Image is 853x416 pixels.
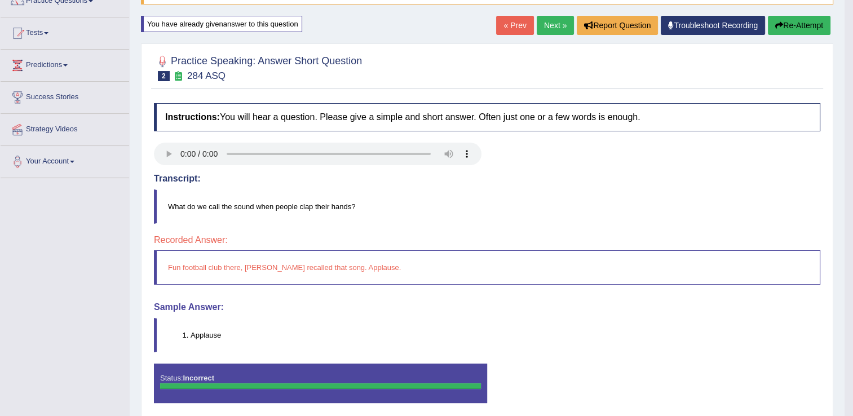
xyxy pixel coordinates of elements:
a: Troubleshoot Recording [661,16,765,35]
a: Your Account [1,146,129,174]
a: Next » [537,16,574,35]
a: Strategy Videos [1,114,129,142]
blockquote: What do we call the sound when people clap their hands? [154,189,820,224]
button: Report Question [577,16,658,35]
small: Exam occurring question [173,71,184,82]
li: Applause [191,330,820,340]
a: « Prev [496,16,533,35]
blockquote: Fun football club there, [PERSON_NAME] recalled that song. Applause. [154,250,820,285]
h2: Practice Speaking: Answer Short Question [154,53,362,81]
a: Predictions [1,50,129,78]
small: 284 ASQ [187,70,226,81]
h4: Sample Answer: [154,302,820,312]
div: You have already given answer to this question [141,16,302,32]
span: 2 [158,71,170,81]
h4: Recorded Answer: [154,235,820,245]
a: Success Stories [1,82,129,110]
h4: Transcript: [154,174,820,184]
h4: You will hear a question. Please give a simple and short answer. Often just one or a few words is... [154,103,820,131]
div: Status: [154,364,487,403]
strong: Incorrect [183,374,214,382]
button: Re-Attempt [768,16,830,35]
b: Instructions: [165,112,220,122]
a: Tests [1,17,129,46]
